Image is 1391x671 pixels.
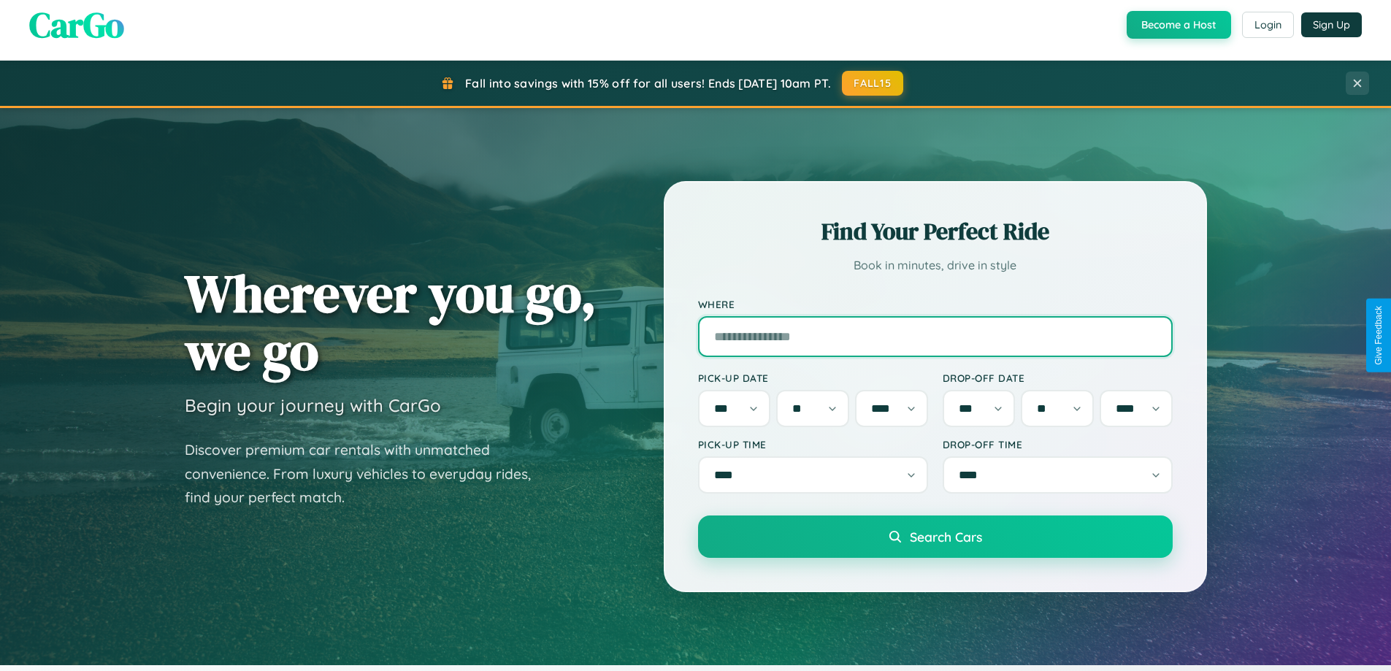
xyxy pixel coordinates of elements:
button: Sign Up [1301,12,1362,37]
label: Where [698,298,1173,310]
label: Drop-off Date [943,372,1173,384]
span: Fall into savings with 15% off for all users! Ends [DATE] 10am PT. [465,76,831,91]
p: Discover premium car rentals with unmatched convenience. From luxury vehicles to everyday rides, ... [185,438,550,510]
div: Give Feedback [1373,306,1384,365]
p: Book in minutes, drive in style [698,255,1173,276]
label: Pick-up Time [698,438,928,450]
button: Search Cars [698,515,1173,558]
h1: Wherever you go, we go [185,264,597,380]
span: CarGo [29,1,124,49]
label: Drop-off Time [943,438,1173,450]
h2: Find Your Perfect Ride [698,215,1173,248]
button: Become a Host [1127,11,1231,39]
h3: Begin your journey with CarGo [185,394,441,416]
button: Login [1242,12,1294,38]
button: FALL15 [842,71,903,96]
span: Search Cars [910,529,982,545]
label: Pick-up Date [698,372,928,384]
